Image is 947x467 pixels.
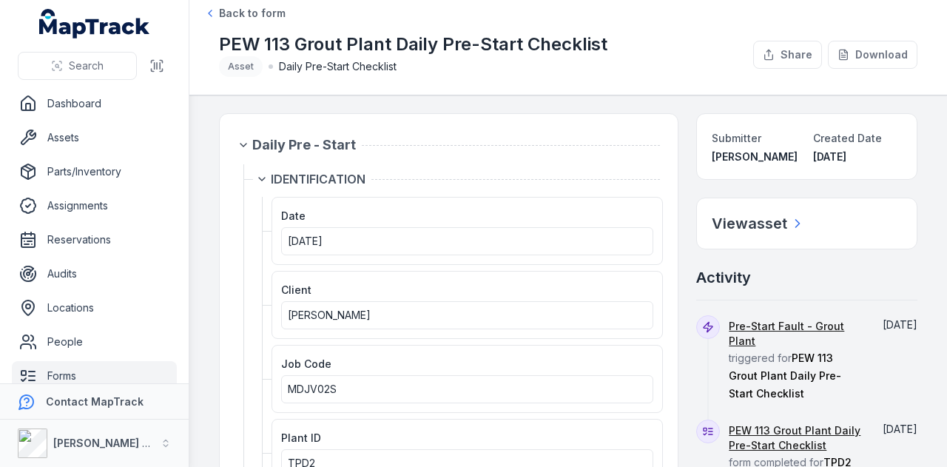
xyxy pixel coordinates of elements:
[219,56,263,77] div: Asset
[729,352,841,400] span: PEW 113 Grout Plant Daily Pre-Start Checklist
[883,423,917,435] span: [DATE]
[753,41,822,69] button: Share
[883,318,917,331] span: [DATE]
[813,132,882,144] span: Created Date
[12,361,177,391] a: Forms
[729,423,861,453] a: PEW 113 Grout Plant Daily Pre-Start Checklist
[12,225,177,255] a: Reservations
[46,395,144,408] strong: Contact MapTrack
[281,431,321,444] span: Plant ID
[288,383,337,395] span: MDJV02S
[883,423,917,435] time: 11/09/2025, 7:19:13 am
[288,235,323,247] time: 11/09/2025, 12:00:00 am
[271,170,365,188] span: IDENTIFICATION
[219,6,286,21] span: Back to form
[69,58,104,73] span: Search
[12,89,177,118] a: Dashboard
[219,33,607,56] h1: PEW 113 Grout Plant Daily Pre-Start Checklist
[12,191,177,221] a: Assignments
[828,41,917,69] button: Download
[252,135,356,155] span: Daily Pre - Start
[288,309,371,321] span: [PERSON_NAME]
[712,150,798,163] span: [PERSON_NAME]
[281,283,311,296] span: Client
[12,293,177,323] a: Locations
[53,437,175,449] strong: [PERSON_NAME] Group
[279,59,397,74] span: Daily Pre-Start Checklist
[12,123,177,152] a: Assets
[12,157,177,187] a: Parts/Inventory
[39,9,150,38] a: MapTrack
[883,318,917,331] time: 11/09/2025, 7:19:13 am
[12,327,177,357] a: People
[288,235,323,247] span: [DATE]
[813,150,846,163] span: [DATE]
[712,213,805,234] a: Viewasset
[696,267,751,288] h2: Activity
[281,209,306,222] span: Date
[729,319,861,349] a: Pre-Start Fault - Grout Plant
[18,52,137,80] button: Search
[204,6,286,21] a: Back to form
[12,259,177,289] a: Audits
[729,320,861,400] span: triggered for
[712,132,761,144] span: Submitter
[281,357,331,370] span: Job Code
[712,213,787,234] h2: View asset
[813,150,846,163] time: 11/09/2025, 7:19:13 am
